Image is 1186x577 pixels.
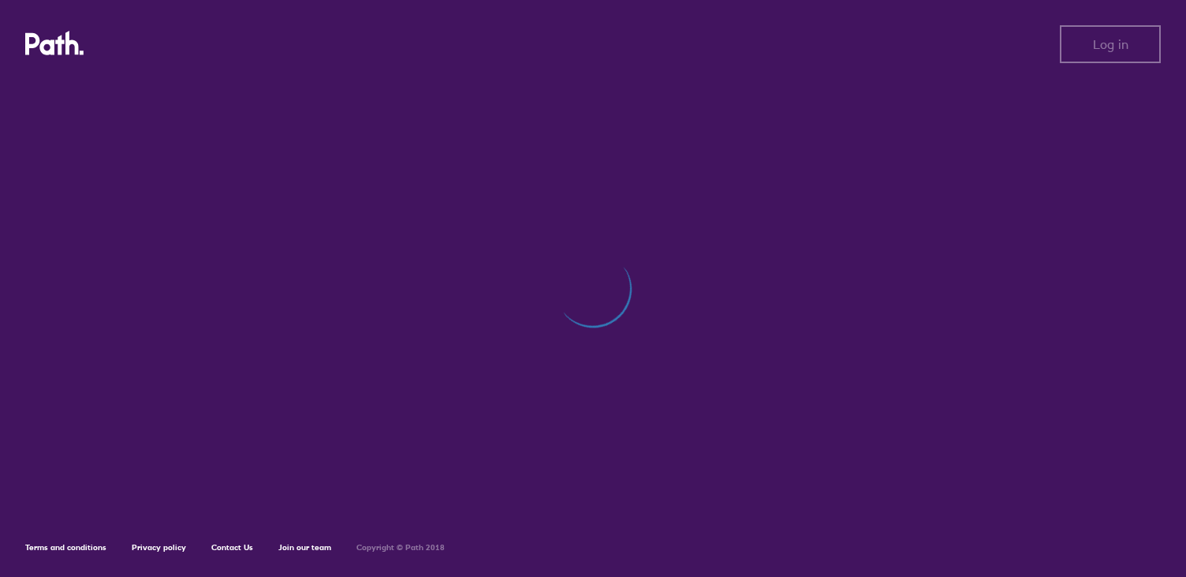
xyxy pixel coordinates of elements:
button: Log in [1060,25,1161,63]
a: Terms and conditions [25,542,106,553]
a: Contact Us [211,542,253,553]
span: Log in [1093,37,1128,51]
h6: Copyright © Path 2018 [356,543,445,553]
a: Join our team [278,542,331,553]
a: Privacy policy [132,542,186,553]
